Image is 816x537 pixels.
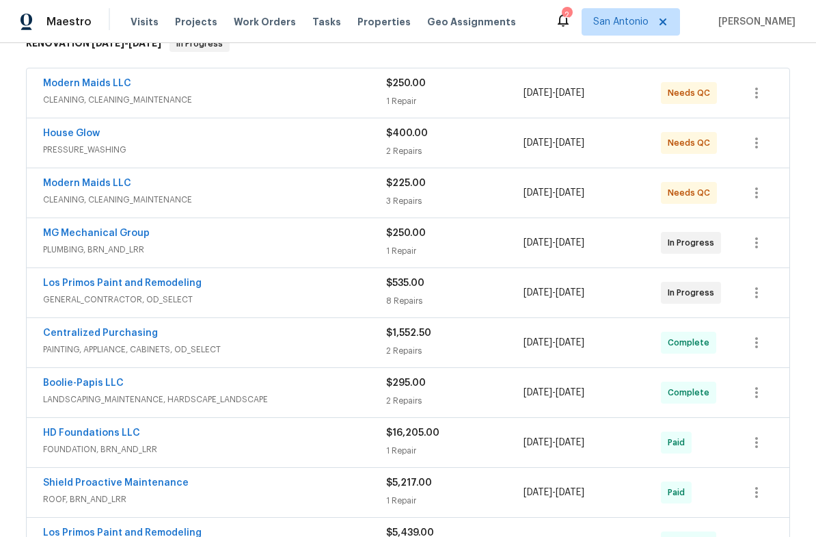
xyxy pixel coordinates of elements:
[523,288,552,298] span: [DATE]
[386,378,426,388] span: $295.00
[386,428,439,438] span: $16,205.00
[43,478,189,488] a: Shield Proactive Maintenance
[523,388,552,397] span: [DATE]
[523,186,584,200] span: -
[386,294,523,308] div: 8 Repairs
[523,338,552,348] span: [DATE]
[386,444,523,458] div: 1 Repair
[523,286,584,300] span: -
[43,293,386,306] span: GENERAL_CONTRACTOR, OD_SELECT
[668,186,716,200] span: Needs QC
[43,228,150,238] a: MG Mechanical Group
[312,17,341,27] span: Tasks
[386,328,431,338] span: $1,552.50
[523,88,552,98] span: [DATE]
[386,478,432,488] span: $5,217.00
[26,36,161,52] h6: RENOVATION
[128,38,161,48] span: [DATE]
[22,22,794,66] div: RENOVATION [DATE]-[DATE]In Progress
[43,179,131,188] a: Modern Maids LLC
[668,386,715,400] span: Complete
[43,378,124,388] a: Boolie-Papis LLC
[523,336,584,350] span: -
[43,328,158,338] a: Centralized Purchasing
[523,86,584,100] span: -
[523,236,584,250] span: -
[43,193,386,207] span: CLEANING, CLEANING_MAINTENANCE
[556,288,584,298] span: [DATE]
[427,15,516,29] span: Geo Assignments
[386,344,523,358] div: 2 Repairs
[556,388,584,397] span: [DATE]
[43,79,131,88] a: Modern Maids LLC
[556,138,584,148] span: [DATE]
[386,278,424,288] span: $535.00
[668,336,715,350] span: Complete
[43,493,386,506] span: ROOF, BRN_AND_LRR
[43,443,386,456] span: FOUNDATION, BRN_AND_LRR
[523,188,552,198] span: [DATE]
[556,338,584,348] span: [DATE]
[386,228,426,238] span: $250.00
[523,238,552,248] span: [DATE]
[234,15,296,29] span: Work Orders
[523,386,584,400] span: -
[386,129,428,138] span: $400.00
[386,94,523,108] div: 1 Repair
[556,488,584,497] span: [DATE]
[43,243,386,257] span: PLUMBING, BRN_AND_LRR
[386,244,523,258] div: 1 Repair
[92,38,161,48] span: -
[46,15,92,29] span: Maestro
[668,86,716,100] span: Needs QC
[523,438,552,447] span: [DATE]
[556,438,584,447] span: [DATE]
[593,15,649,29] span: San Antonio
[43,93,386,107] span: CLEANING, CLEANING_MAINTENANCE
[386,394,523,408] div: 2 Repairs
[92,38,124,48] span: [DATE]
[556,88,584,98] span: [DATE]
[175,15,217,29] span: Projects
[357,15,411,29] span: Properties
[386,179,426,188] span: $225.00
[43,129,100,138] a: House Glow
[668,236,720,250] span: In Progress
[43,143,386,157] span: PRESSURE_WASHING
[386,494,523,508] div: 1 Repair
[523,488,552,497] span: [DATE]
[668,436,690,449] span: Paid
[386,79,426,88] span: $250.00
[386,144,523,158] div: 2 Repairs
[43,278,202,288] a: Los Primos Paint and Remodeling
[668,136,716,150] span: Needs QC
[668,286,720,300] span: In Progress
[43,343,386,356] span: PAINTING, APPLIANCE, CABINETS, OD_SELECT
[668,486,690,499] span: Paid
[713,15,795,29] span: [PERSON_NAME]
[171,37,228,51] span: In Progress
[523,138,552,148] span: [DATE]
[43,428,140,438] a: HD Foundations LLC
[523,486,584,499] span: -
[43,393,386,406] span: LANDSCAPING_MAINTENANCE, HARDSCAPE_LANDSCAPE
[523,136,584,150] span: -
[523,436,584,449] span: -
[131,15,159,29] span: Visits
[556,238,584,248] span: [DATE]
[556,188,584,198] span: [DATE]
[562,8,571,22] div: 2
[386,194,523,208] div: 3 Repairs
